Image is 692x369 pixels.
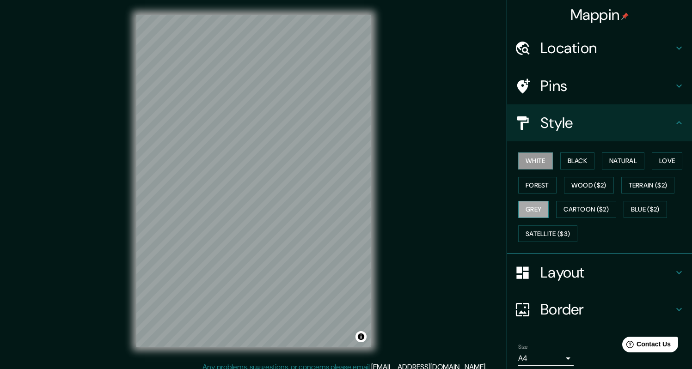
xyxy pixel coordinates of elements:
[540,114,674,132] h4: Style
[507,30,692,67] div: Location
[540,77,674,95] h4: Pins
[507,291,692,328] div: Border
[507,67,692,104] div: Pins
[624,201,667,218] button: Blue ($2)
[518,201,549,218] button: Grey
[602,152,644,169] button: Natural
[136,15,371,347] canvas: Map
[518,343,528,351] label: Size
[518,152,553,169] button: White
[556,201,616,218] button: Cartoon ($2)
[621,177,675,194] button: Terrain ($2)
[652,152,682,169] button: Love
[621,12,629,20] img: pin-icon.png
[610,333,682,359] iframe: Help widget launcher
[507,104,692,141] div: Style
[564,177,614,194] button: Wood ($2)
[570,6,629,24] h4: Mappin
[540,39,674,57] h4: Location
[560,152,595,169] button: Black
[518,177,557,194] button: Forest
[540,263,674,282] h4: Layout
[518,351,574,366] div: A4
[518,225,577,242] button: Satellite ($3)
[507,254,692,291] div: Layout
[355,331,367,342] button: Toggle attribution
[540,300,674,319] h4: Border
